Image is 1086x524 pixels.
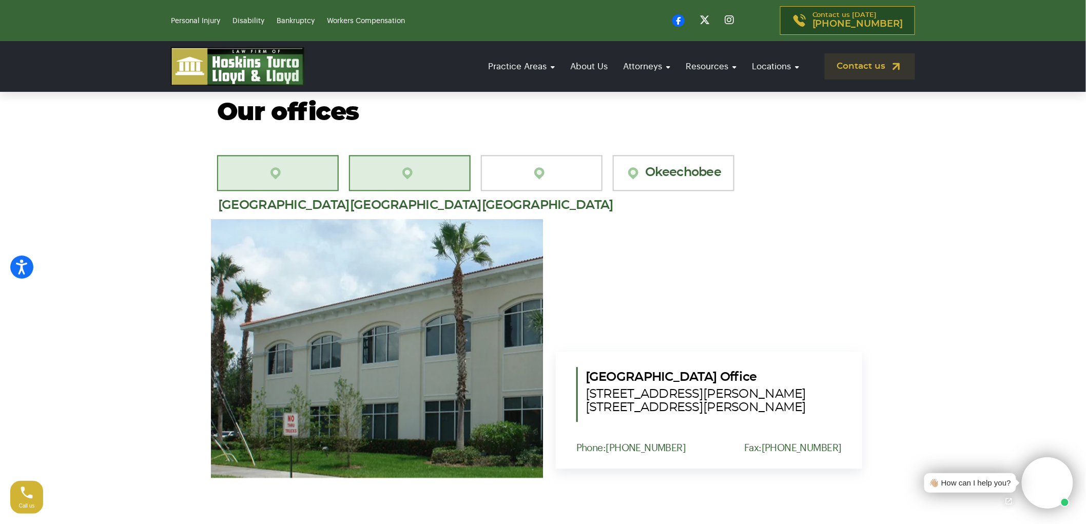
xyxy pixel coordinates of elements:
a: [GEOGRAPHIC_DATA] [481,155,603,191]
a: [GEOGRAPHIC_DATA][PERSON_NAME] [217,155,339,191]
img: location [532,166,552,181]
span: Call us [19,503,35,509]
a: [PHONE_NUMBER] [606,443,686,453]
a: [PHONE_NUMBER] [762,443,842,453]
a: Okeechobee [613,155,734,191]
a: Resources [681,52,742,81]
p: Phone: [576,442,686,453]
a: Workers Compensation [327,17,405,25]
a: About Us [565,52,613,81]
a: Disability [232,17,264,25]
p: Contact us [DATE] [812,12,903,29]
img: location [626,166,646,181]
a: Practice Areas [483,52,560,81]
p: Fax: [744,442,842,453]
a: Personal Injury [171,17,220,25]
a: Contact us [DATE][PHONE_NUMBER] [780,6,915,35]
img: location [400,166,420,181]
a: Attorneys [618,52,675,81]
span: [STREET_ADDRESS][PERSON_NAME] [STREET_ADDRESS][PERSON_NAME] [586,387,842,414]
a: Locations [747,52,804,81]
img: logo [171,47,304,86]
h2: Our offices [217,100,869,127]
img: location [268,166,288,181]
a: Bankruptcy [277,17,315,25]
span: [PHONE_NUMBER] [812,19,903,29]
a: [GEOGRAPHIC_DATA][PERSON_NAME] [349,155,471,191]
div: 👋🏼 How can I help you? [929,477,1011,489]
a: Open chat [998,491,1020,512]
img: PSL Office [211,219,543,478]
h5: [GEOGRAPHIC_DATA] Office [586,367,842,414]
a: Contact us [825,53,915,80]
